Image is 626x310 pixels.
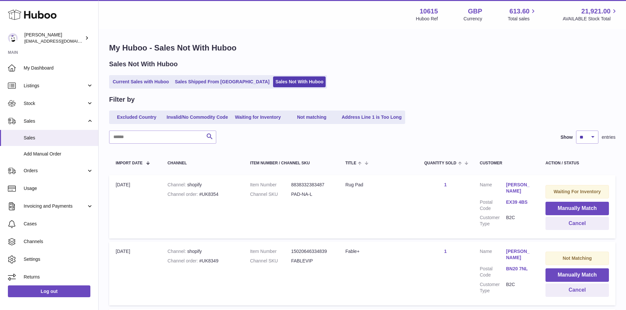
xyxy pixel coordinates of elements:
span: Import date [116,161,143,165]
button: Cancel [545,217,609,230]
dt: Postal Code [480,266,506,278]
a: [PERSON_NAME] [506,248,532,261]
div: Huboo Ref [416,16,438,22]
div: Action / Status [545,161,609,165]
div: #UK8349 [168,258,237,264]
span: entries [602,134,615,140]
a: Waiting for Inventory [232,112,284,123]
a: Sales Shipped From [GEOGRAPHIC_DATA] [173,76,272,87]
dt: Customer Type [480,215,506,227]
span: 21,921.00 [581,7,611,16]
div: shopify [168,248,237,255]
dt: Postal Code [480,199,506,212]
strong: Waiting For Inventory [554,189,601,194]
strong: Not Matching [563,256,592,261]
dt: Item Number [250,248,291,255]
a: BN20 7NL [506,266,532,272]
dt: Item Number [250,182,291,188]
button: Manually Match [545,268,609,282]
span: Stock [24,100,86,107]
div: Rug Pad [345,182,411,188]
strong: Channel order [168,192,199,197]
dd: PAD-NA-L [291,191,332,197]
a: Excluded Country [110,112,163,123]
span: 613.60 [509,7,529,16]
a: Sales Not With Huboo [273,76,326,87]
span: [EMAIL_ADDRESS][DOMAIN_NAME] [24,38,97,44]
a: 21,921.00 AVAILABLE Stock Total [563,7,618,22]
span: My Dashboard [24,65,93,71]
span: Sales [24,118,86,124]
div: Customer [480,161,532,165]
span: Channels [24,238,93,245]
h1: My Huboo - Sales Not With Huboo [109,43,615,53]
span: Invoicing and Payments [24,203,86,209]
div: #UK8354 [168,191,237,197]
a: Invalid/No Commodity Code [164,112,230,123]
td: [DATE] [109,242,161,305]
img: fulfillment@fable.com [8,33,18,43]
dt: Channel SKU [250,258,291,264]
strong: Channel [168,182,187,187]
dd: FABLEVIP [291,258,332,264]
a: 1 [444,182,447,187]
a: Log out [8,285,90,297]
dt: Channel SKU [250,191,291,197]
span: Usage [24,185,93,192]
button: Cancel [545,283,609,297]
dt: Customer Type [480,281,506,294]
span: Cases [24,221,93,227]
span: Sales [24,135,93,141]
a: Address Line 1 is Too Long [339,112,404,123]
dd: 8838332383487 [291,182,332,188]
label: Show [561,134,573,140]
button: Manually Match [545,202,609,215]
div: Channel [168,161,237,165]
h2: Sales Not With Huboo [109,60,178,69]
strong: GBP [468,7,482,16]
div: Currency [464,16,482,22]
strong: Channel [168,249,187,254]
strong: Channel order [168,258,199,263]
strong: 10615 [420,7,438,16]
span: Settings [24,256,93,262]
div: shopify [168,182,237,188]
a: [PERSON_NAME] [506,182,532,194]
a: Not matching [286,112,338,123]
div: Item Number / Channel SKU [250,161,332,165]
a: Current Sales with Huboo [110,76,171,87]
h2: Filter by [109,95,135,104]
span: Listings [24,83,86,89]
span: Orders [24,168,86,174]
dd: B2C [506,215,532,227]
span: AVAILABLE Stock Total [563,16,618,22]
span: Title [345,161,356,165]
a: 613.60 Total sales [508,7,537,22]
span: Quantity Sold [424,161,456,165]
span: Add Manual Order [24,151,93,157]
span: Returns [24,274,93,280]
a: EX39 4BS [506,199,532,205]
dt: Name [480,182,506,196]
a: 1 [444,249,447,254]
div: Fable+ [345,248,411,255]
span: Total sales [508,16,537,22]
div: [PERSON_NAME] [24,32,83,44]
dt: Name [480,248,506,262]
dd: 15020646334839 [291,248,332,255]
td: [DATE] [109,175,161,238]
dd: B2C [506,281,532,294]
